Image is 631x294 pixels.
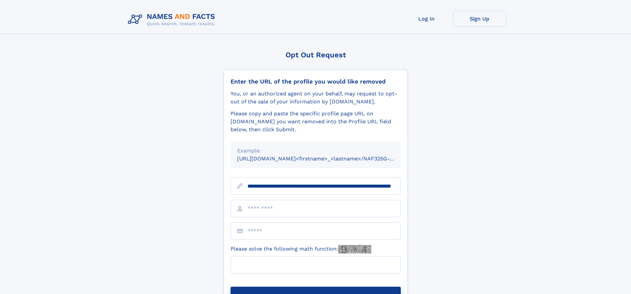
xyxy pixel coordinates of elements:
[125,11,221,29] img: Logo Names and Facts
[231,110,401,134] div: Please copy and paste the specific profile page URL on [DOMAIN_NAME] you want removed into the Pr...
[237,155,413,162] small: [URL][DOMAIN_NAME]<firstname>_<lastname>/NAF325G-xxxxxxxx
[453,11,506,27] a: Sign Up
[231,245,371,254] label: Please solve the following math function:
[231,78,401,85] div: Enter the URL of the profile you would like removed
[231,90,401,106] div: You, or an authorized agent on your behalf, may request to opt-out of the sale of your informatio...
[237,147,394,155] div: Example:
[400,11,453,27] a: Log In
[224,51,408,59] div: Opt Out Request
